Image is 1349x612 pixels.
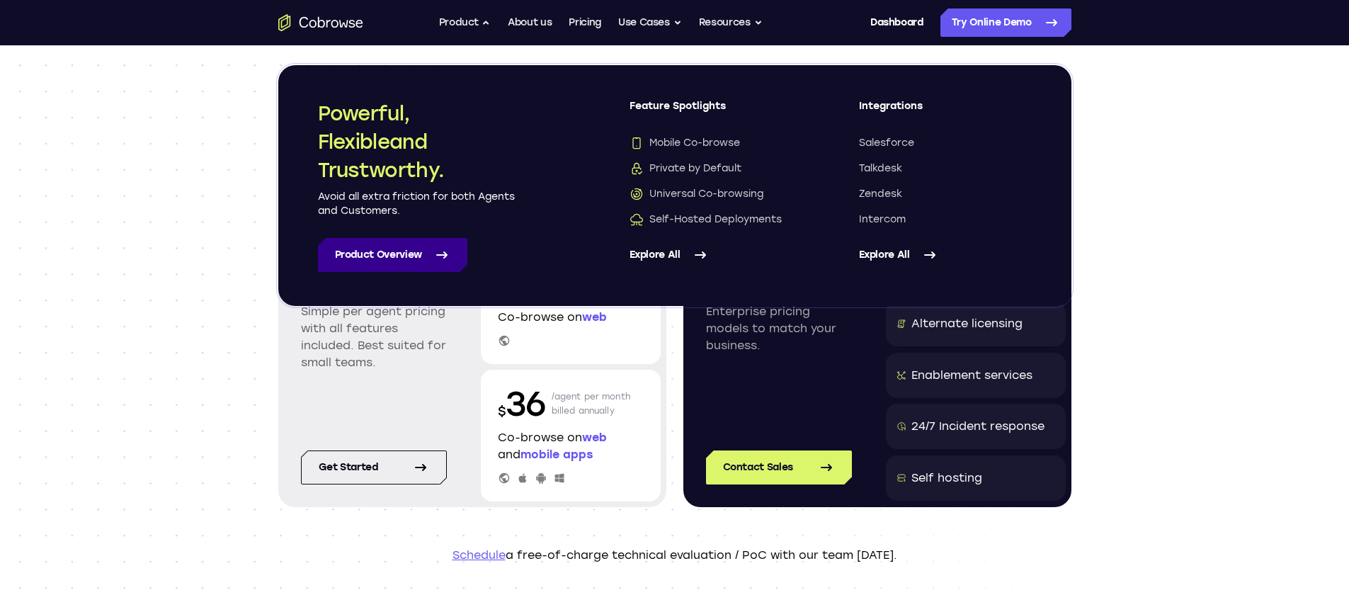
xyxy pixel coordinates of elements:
a: Try Online Demo [940,8,1071,37]
a: Get started [301,450,447,484]
a: About us [508,8,552,37]
img: Mobile Co-browse [630,136,644,150]
a: Contact Sales [706,450,852,484]
span: Salesforce [859,136,914,150]
a: Explore All [630,238,802,272]
a: Universal Co-browsingUniversal Co-browsing [630,187,802,201]
span: Mobile Co-browse [630,136,740,150]
a: Product Overview [318,238,467,272]
a: Self-Hosted DeploymentsSelf-Hosted Deployments [630,212,802,227]
img: Private by Default [630,161,644,176]
a: Zendesk [859,187,1032,201]
p: Enterprise pricing models to match your business. [706,303,852,354]
p: Simple per agent pricing with all features included. Best suited for small teams. [301,303,447,371]
a: Go to the home page [278,14,363,31]
span: web [582,310,607,324]
p: Co-browse on [498,309,644,326]
a: Talkdesk [859,161,1032,176]
a: Pricing [569,8,601,37]
a: Schedule [452,548,506,562]
span: $ [498,404,506,419]
span: Zendesk [859,187,902,201]
p: /agent per month billed annually [552,381,631,426]
span: Self-Hosted Deployments [630,212,782,227]
div: Self hosting [911,470,982,487]
button: Product [439,8,491,37]
h2: Powerful, Flexible and Trustworthy. [318,99,516,184]
span: Talkdesk [859,161,902,176]
span: Universal Co-browsing [630,187,763,201]
a: Private by DefaultPrivate by Default [630,161,802,176]
div: 24/7 Incident response [911,418,1045,435]
button: Use Cases [618,8,682,37]
button: Resources [699,8,763,37]
span: Feature Spotlights [630,99,802,125]
a: Intercom [859,212,1032,227]
a: Explore All [859,238,1032,272]
span: Private by Default [630,161,741,176]
p: Avoid all extra friction for both Agents and Customers. [318,190,516,218]
p: a free-of-charge technical evaluation / PoC with our team [DATE]. [278,547,1071,564]
span: Intercom [859,212,906,227]
span: Integrations [859,99,1032,125]
img: Universal Co-browsing [630,187,644,201]
a: Mobile Co-browseMobile Co-browse [630,136,802,150]
p: 36 [498,381,546,426]
a: Salesforce [859,136,1032,150]
a: Dashboard [870,8,923,37]
div: Alternate licensing [911,315,1023,332]
div: Enablement services [911,367,1032,384]
p: Co-browse on and [498,429,644,463]
span: mobile apps [520,448,593,461]
img: Self-Hosted Deployments [630,212,644,227]
span: web [582,431,607,444]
